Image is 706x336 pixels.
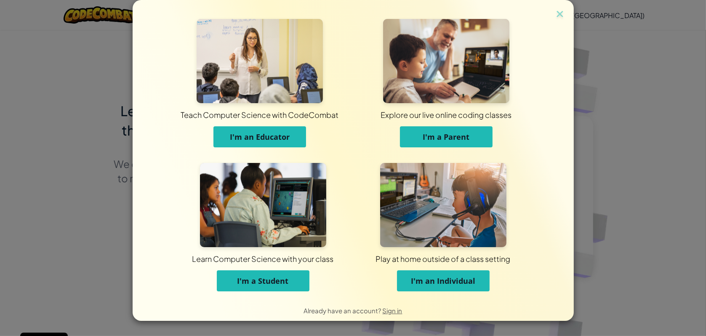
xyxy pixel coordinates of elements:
button: I'm an Educator [213,126,306,147]
span: I'm a Parent [423,132,470,142]
span: Already have an account? [304,307,383,315]
span: I'm an Individual [411,276,475,286]
span: I'm an Educator [230,132,290,142]
div: Play at home outside of a class setting [236,253,650,264]
button: I'm a Student [217,270,309,291]
a: Sign in [383,307,402,315]
div: Explore our live online coding classes [230,109,663,120]
button: I'm a Parent [400,126,493,147]
img: For Educators [197,19,323,103]
button: I'm an Individual [397,270,490,291]
img: For Students [200,163,326,247]
span: I'm a Student [237,276,289,286]
img: For Parents [383,19,509,103]
img: close icon [554,8,565,21]
img: For Individuals [380,163,506,247]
